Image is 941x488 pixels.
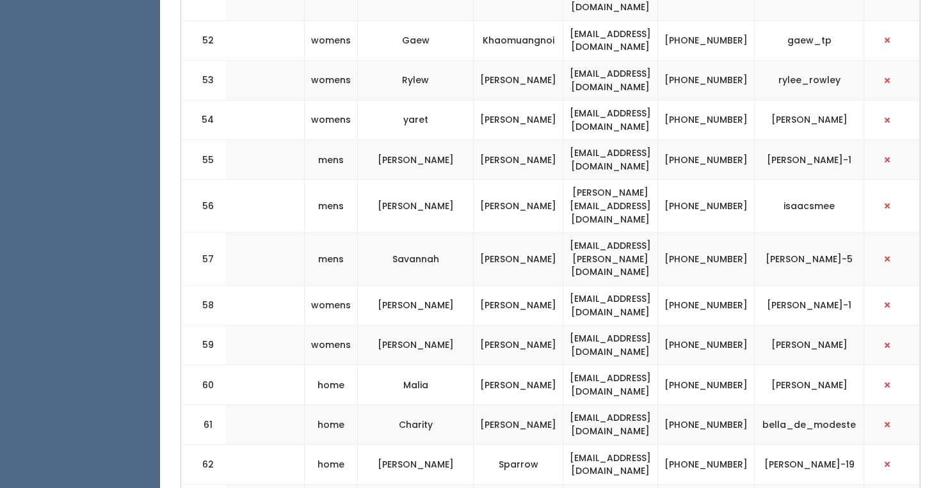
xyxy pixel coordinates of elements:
td: [PERSON_NAME]-5 [755,233,864,286]
td: [PERSON_NAME] [358,180,474,233]
td: [PERSON_NAME] [358,445,474,484]
td: 55 [181,140,226,180]
td: [EMAIL_ADDRESS][DOMAIN_NAME] [563,405,658,445]
td: Sparrow [474,445,563,484]
td: Savannah [358,233,474,286]
td: 58 [181,285,226,325]
td: [PHONE_NUMBER] [658,60,755,100]
td: 52 [181,20,226,60]
td: bella_de_modeste [755,405,864,445]
td: [EMAIL_ADDRESS][DOMAIN_NAME] [563,100,658,140]
td: home [305,365,358,405]
td: [PERSON_NAME] [474,326,563,365]
td: [EMAIL_ADDRESS][DOMAIN_NAME] [563,445,658,484]
td: 54 [181,100,226,140]
td: [EMAIL_ADDRESS][DOMAIN_NAME] [563,285,658,325]
td: [PHONE_NUMBER] [658,365,755,405]
td: [PERSON_NAME] [358,326,474,365]
td: [EMAIL_ADDRESS][DOMAIN_NAME] [563,365,658,405]
td: [PHONE_NUMBER] [658,100,755,140]
td: [PHONE_NUMBER] [658,445,755,484]
td: [PERSON_NAME] [474,100,563,140]
td: [PERSON_NAME]-19 [755,445,864,484]
td: [PHONE_NUMBER] [658,20,755,60]
td: [PHONE_NUMBER] [658,233,755,286]
td: [PERSON_NAME] [474,365,563,405]
td: [PERSON_NAME] [755,326,864,365]
td: 59 [181,326,226,365]
td: [PERSON_NAME] [474,405,563,445]
td: 60 [181,365,226,405]
td: [EMAIL_ADDRESS][DOMAIN_NAME] [563,326,658,365]
td: mens [305,140,358,180]
td: home [305,405,358,445]
td: [PERSON_NAME] [474,60,563,100]
td: [PHONE_NUMBER] [658,140,755,180]
td: [PHONE_NUMBER] [658,326,755,365]
td: [PERSON_NAME] [755,100,864,140]
td: womens [305,60,358,100]
td: home [305,445,358,484]
td: [EMAIL_ADDRESS][DOMAIN_NAME] [563,60,658,100]
td: [PERSON_NAME]-1 [755,285,864,325]
td: [PERSON_NAME] [474,233,563,286]
td: mens [305,180,358,233]
td: rylee_rowley [755,60,864,100]
td: Rylew [358,60,474,100]
td: [PHONE_NUMBER] [658,405,755,445]
td: 62 [181,445,226,484]
td: [PHONE_NUMBER] [658,180,755,233]
td: 53 [181,60,226,100]
td: 56 [181,180,226,233]
td: gaew_tp [755,20,864,60]
td: [PERSON_NAME] [358,285,474,325]
td: [PERSON_NAME]-1 [755,140,864,180]
td: [EMAIL_ADDRESS][DOMAIN_NAME] [563,140,658,180]
td: [PERSON_NAME][EMAIL_ADDRESS][DOMAIN_NAME] [563,180,658,233]
td: [PERSON_NAME] [474,140,563,180]
td: [EMAIL_ADDRESS][DOMAIN_NAME] [563,20,658,60]
td: [PERSON_NAME] [755,365,864,405]
td: womens [305,100,358,140]
td: Charity [358,405,474,445]
td: Gaew [358,20,474,60]
td: [PERSON_NAME] [474,285,563,325]
td: womens [305,20,358,60]
td: 61 [181,405,226,445]
td: [PHONE_NUMBER] [658,285,755,325]
td: [PERSON_NAME] [474,180,563,233]
td: yaret [358,100,474,140]
td: womens [305,285,358,325]
td: isaacsmee [755,180,864,233]
td: Malia [358,365,474,405]
td: womens [305,326,358,365]
td: [PERSON_NAME] [358,140,474,180]
td: [EMAIL_ADDRESS][PERSON_NAME][DOMAIN_NAME] [563,233,658,286]
td: Khaomuangnoi [474,20,563,60]
td: mens [305,233,358,286]
td: 57 [181,233,226,286]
